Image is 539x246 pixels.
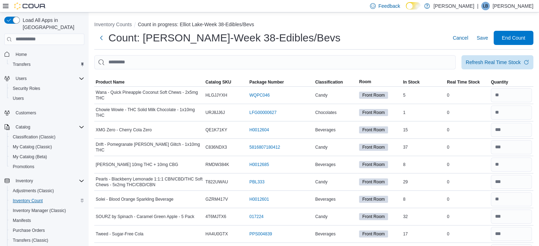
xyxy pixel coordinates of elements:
span: 4T6MJTX6 [206,214,226,219]
span: Load All Apps in [GEOGRAPHIC_DATA] [20,17,84,31]
span: Purchase Orders [10,226,84,235]
button: Real Time Stock [445,78,489,86]
div: 0 [445,230,489,238]
span: Drift - Pomegranate [PERSON_NAME] Glitch - 1x10mg THC [96,142,203,153]
span: Front Room [362,231,384,237]
span: Manifests [10,216,84,225]
span: Candy [315,92,327,98]
a: Home [13,50,30,59]
button: Classification [314,78,358,86]
span: Beverages [315,196,335,202]
a: Inventory Count [10,196,46,205]
button: Manifests [7,216,87,225]
div: 37 [402,143,445,151]
span: Front Room [359,196,388,203]
span: C836NDX3 [206,144,227,150]
span: Inventory Count [10,196,84,205]
span: Home [16,52,27,57]
span: RMDW384K [206,162,229,167]
div: 0 [445,126,489,134]
a: Security Roles [10,84,43,93]
span: Chocolates [315,110,336,115]
span: Security Roles [10,84,84,93]
button: Purchase Orders [7,225,87,235]
span: Users [13,74,84,83]
div: 8 [402,195,445,204]
span: Package Number [249,79,284,85]
div: 0 [445,195,489,204]
a: Inventory Manager (Classic) [10,206,69,215]
button: In Stock [402,78,445,86]
a: LFG00000627 [249,110,277,115]
button: Users [1,74,87,84]
span: Users [16,76,27,81]
span: My Catalog (Beta) [13,154,47,160]
span: QE1K71KY [206,127,227,133]
button: Product Name [94,78,204,86]
span: Classification (Classic) [10,133,84,141]
a: Adjustments (Classic) [10,187,57,195]
span: Users [13,96,24,101]
div: 0 [445,178,489,186]
div: 8 [402,160,445,169]
div: 32 [402,212,445,221]
span: Candy [315,214,327,219]
span: Transfers (Classic) [13,238,48,243]
button: My Catalog (Classic) [7,142,87,152]
span: Wana - Quick Pineapple Coconut Soft Chews - 2x5mg THC [96,90,203,101]
span: URJ8JJ6J [206,110,225,115]
span: Tweed - Sugar-Free Cola [96,231,144,237]
span: Front Room [362,92,384,98]
span: HA4U0GTX [206,231,228,237]
span: My Catalog (Classic) [10,143,84,151]
span: Adjustments (Classic) [13,188,54,194]
button: Transfers [7,59,87,69]
span: Front Room [359,144,388,151]
span: Catalog SKU [206,79,231,85]
div: 17 [402,230,445,238]
button: End Count [494,31,533,45]
span: Front Room [359,161,388,168]
span: End Count [502,34,525,41]
div: 5 [402,91,445,99]
span: Customers [16,110,36,116]
p: | [477,2,478,10]
span: Room [359,79,371,85]
span: Solei - Blood Orange Sparkling Beverage [96,196,173,202]
span: Front Room [362,213,384,220]
span: My Catalog (Beta) [10,153,84,161]
button: Classification (Classic) [7,132,87,142]
a: Transfers (Classic) [10,236,51,245]
div: 15 [402,126,445,134]
span: Catalog [13,123,84,131]
span: HLGJJYXH [206,92,227,98]
div: 0 [445,212,489,221]
span: In Stock [403,79,420,85]
span: Users [10,94,84,103]
a: Promotions [10,162,37,171]
button: Package Number [248,78,314,86]
a: H0012685 [249,162,269,167]
a: 5816807180412 [249,144,280,150]
a: Manifests [10,216,34,225]
button: Security Roles [7,84,87,93]
button: Catalog SKU [204,78,248,86]
button: Home [1,49,87,59]
button: Customers [1,108,87,118]
span: Classification (Classic) [13,134,56,140]
div: 0 [445,91,489,99]
span: Front Room [362,109,384,116]
button: Users [13,74,29,83]
a: Purchase Orders [10,226,48,235]
div: 1 [402,108,445,117]
span: Front Room [359,109,388,116]
span: Front Room [362,144,384,150]
span: Real Time Stock [447,79,479,85]
button: Cancel [450,31,471,45]
span: T822UWAU [206,179,228,185]
span: Classification [315,79,343,85]
span: Promotions [10,162,84,171]
span: Beverages [315,162,335,167]
input: Dark Mode [406,2,421,10]
input: This is a search bar. After typing your query, hit enter to filter the results lower in the page. [94,55,456,69]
